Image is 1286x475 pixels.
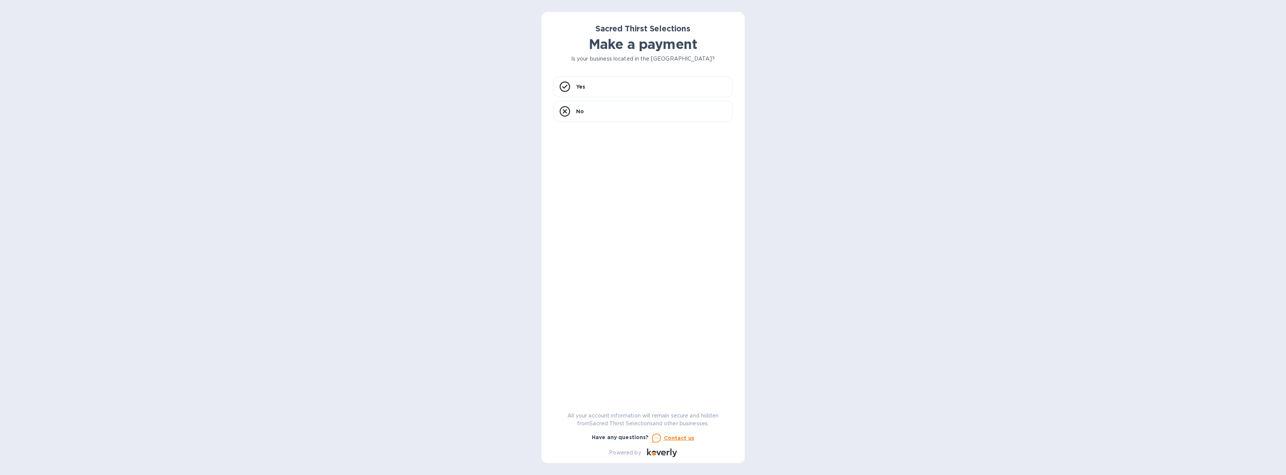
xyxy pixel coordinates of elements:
u: Contact us [664,435,695,441]
p: Is your business located in the [GEOGRAPHIC_DATA]? [553,55,733,63]
b: Sacred Thirst Selections [596,24,690,33]
p: Yes [576,83,585,90]
b: Have any questions? [592,434,649,440]
h1: Make a payment [553,36,733,52]
p: All your account information will remain secure and hidden from Sacred Thirst Selections and othe... [553,412,733,428]
p: Powered by [609,449,641,457]
p: No [576,108,584,115]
